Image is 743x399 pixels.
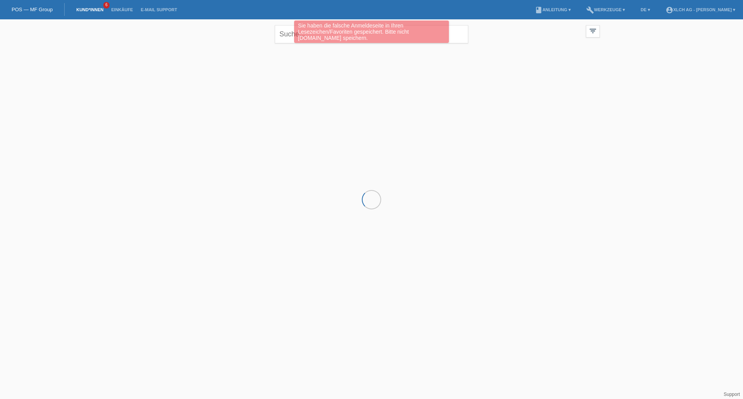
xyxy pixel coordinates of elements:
[535,6,543,14] i: book
[294,21,449,43] div: Sie haben die falsche Anmeldeseite in Ihren Lesezeichen/Favoriten gespeichert. Bitte nicht [DOMAI...
[107,7,137,12] a: Einkäufe
[637,7,654,12] a: DE ▾
[531,7,575,12] a: bookAnleitung ▾
[137,7,181,12] a: E-Mail Support
[103,2,110,9] span: 6
[12,7,53,12] a: POS — MF Group
[662,7,739,12] a: account_circleXLCH AG - [PERSON_NAME] ▾
[72,7,107,12] a: Kund*innen
[666,6,673,14] i: account_circle
[724,392,740,397] a: Support
[586,6,594,14] i: build
[582,7,629,12] a: buildWerkzeuge ▾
